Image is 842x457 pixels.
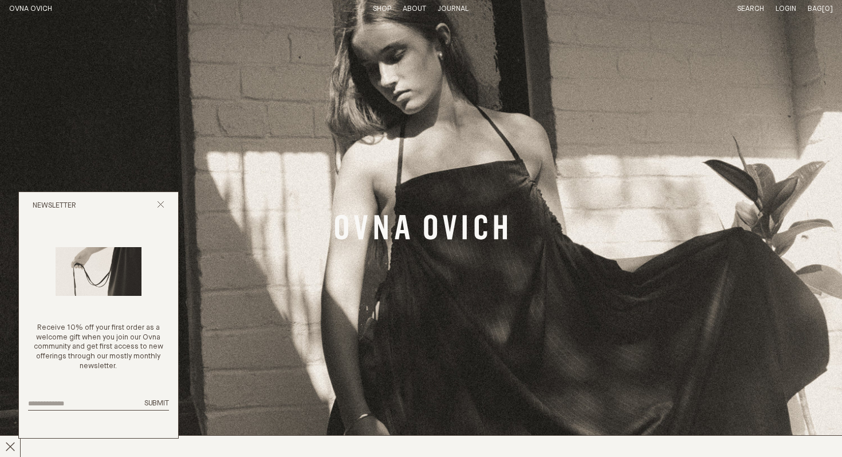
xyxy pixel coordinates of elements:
[157,201,164,212] button: Close popup
[822,5,833,13] span: [0]
[373,5,391,13] a: Shop
[9,5,52,13] a: Home
[335,214,507,243] a: Banner Link
[776,5,796,13] a: Login
[33,201,76,211] h2: Newsletter
[438,5,469,13] a: Journal
[144,399,169,409] button: Submit
[28,323,169,372] p: Receive 10% off your first order as a welcome gift when you join our Ovna community and get first...
[403,5,426,14] summary: About
[737,5,764,13] a: Search
[144,400,169,407] span: Submit
[808,5,822,13] span: Bag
